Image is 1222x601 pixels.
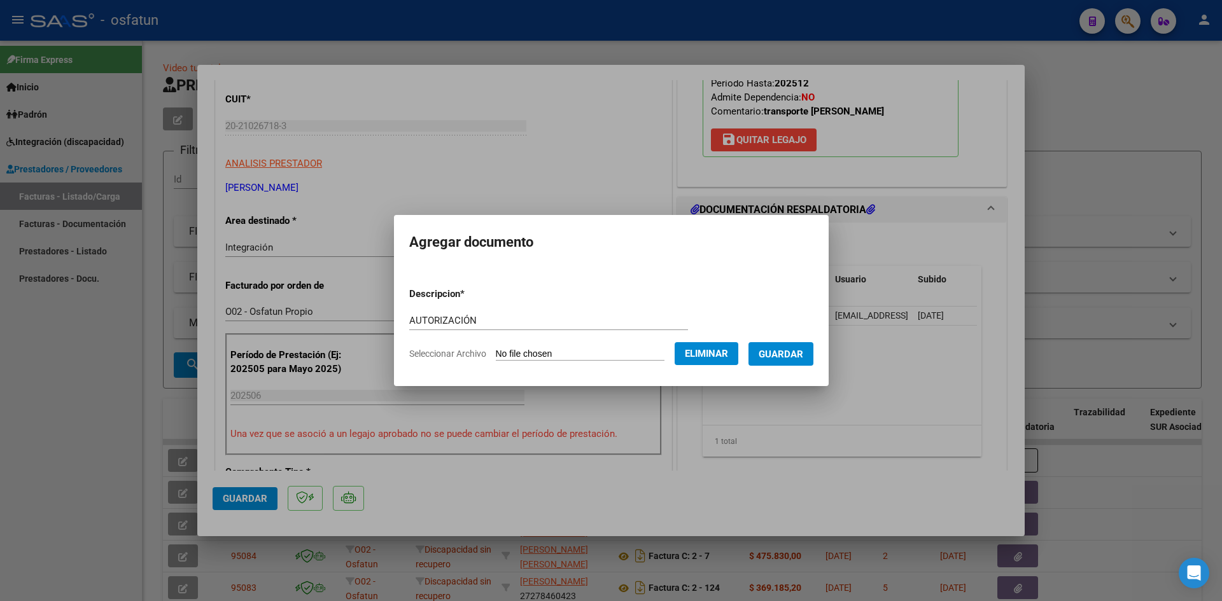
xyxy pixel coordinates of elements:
span: Seleccionar Archivo [409,349,486,359]
span: Eliminar [685,348,728,359]
span: Guardar [759,349,803,360]
p: Descripcion [409,287,531,301]
div: Open Intercom Messenger [1179,558,1209,588]
button: Eliminar [675,342,738,365]
button: Guardar [748,342,813,366]
h2: Agregar documento [409,230,813,254]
